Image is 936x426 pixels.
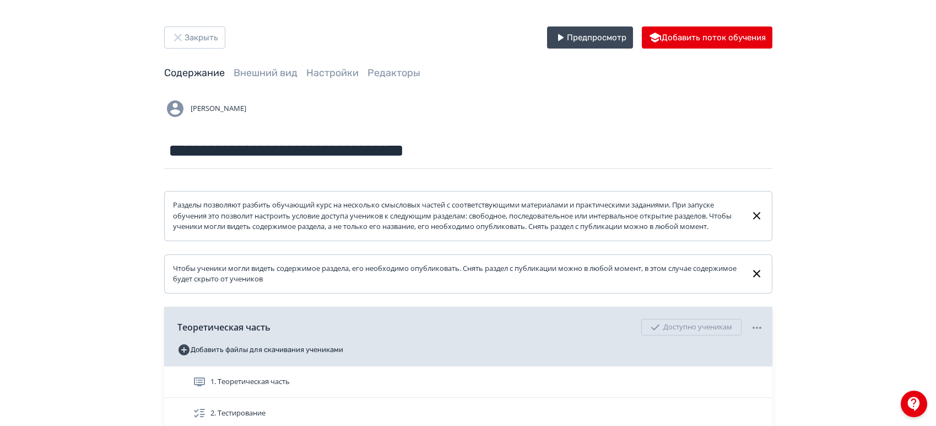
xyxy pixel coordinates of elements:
span: 2. Тестирование [210,408,266,419]
div: 1. Теоретическая часть [164,366,772,398]
div: Чтобы ученики могли видеть содержимое раздела, его необходимо опубликовать. Снять раздел с публик... [173,263,742,285]
div: Доступно ученикам [641,319,742,336]
a: Настройки [306,67,359,79]
div: Разделы позволяют разбить обучающий курс на несколько смысловых частей с соответствующими материа... [173,200,742,232]
button: Добавить поток обучения [642,26,772,49]
span: 1. Теоретическая часть [210,376,290,387]
button: Предпросмотр [547,26,633,49]
a: Содержание [164,67,225,79]
span: Теоретическая часть [177,321,270,334]
a: Редакторы [367,67,420,79]
button: Добавить файлы для скачивания учениками [177,341,343,359]
button: Закрыть [164,26,225,49]
span: [PERSON_NAME] [191,103,246,114]
a: Внешний вид [234,67,297,79]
